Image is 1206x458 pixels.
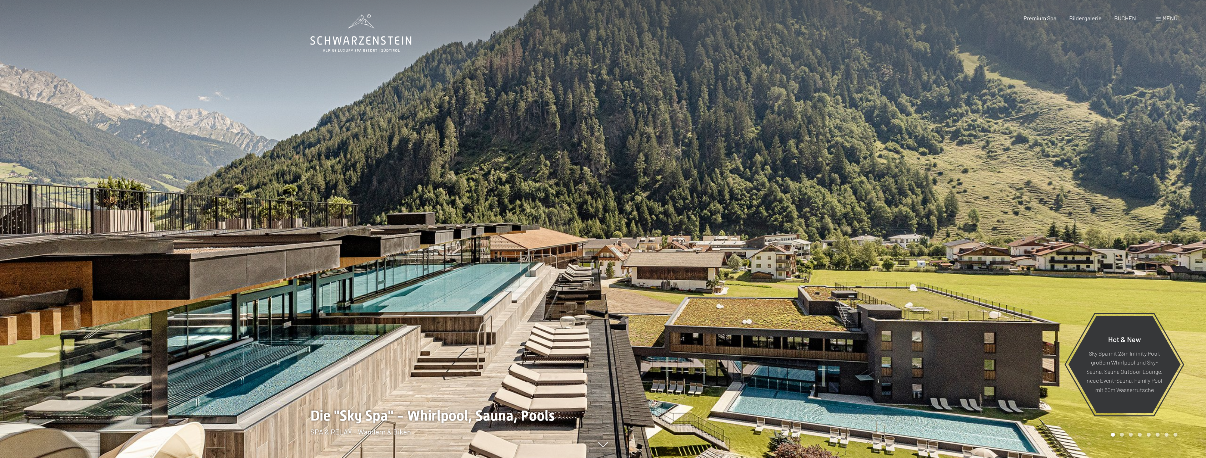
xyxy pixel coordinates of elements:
[1111,433,1115,437] div: Carousel Page 1 (Current Slide)
[1024,15,1056,21] a: Premium Spa
[1109,433,1177,437] div: Carousel Pagination
[1138,433,1142,437] div: Carousel Page 4
[1068,315,1181,413] a: Hot & New Sky Spa mit 23m Infinity Pool, großem Whirlpool und Sky-Sauna, Sauna Outdoor Lounge, ne...
[1086,348,1163,394] p: Sky Spa mit 23m Infinity Pool, großem Whirlpool und Sky-Sauna, Sauna Outdoor Lounge, neue Event-S...
[1165,433,1169,437] div: Carousel Page 7
[1174,433,1177,437] div: Carousel Page 8
[1129,433,1133,437] div: Carousel Page 3
[1120,433,1124,437] div: Carousel Page 2
[1162,15,1177,21] span: Menü
[1108,335,1141,343] span: Hot & New
[1147,433,1151,437] div: Carousel Page 5
[1114,15,1136,21] a: BUCHEN
[1069,15,1102,21] a: Bildergalerie
[1156,433,1160,437] div: Carousel Page 6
